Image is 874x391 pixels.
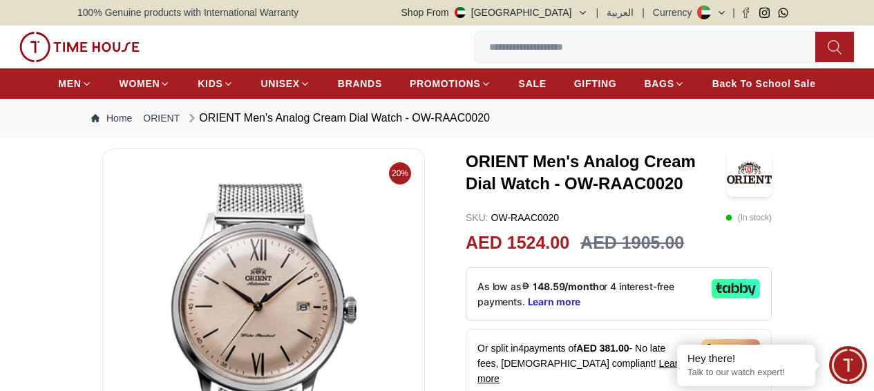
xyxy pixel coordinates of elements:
a: Instagram [759,8,770,18]
span: SALE [519,77,547,90]
span: 100% Genuine products with International Warranty [77,6,298,19]
span: Learn more [477,358,683,384]
span: GIFTING [574,77,617,90]
a: BAGS [644,71,684,96]
span: MEN [58,77,81,90]
a: Home [91,111,132,125]
p: Talk to our watch expert! [687,367,805,379]
a: GIFTING [574,71,617,96]
a: PROMOTIONS [410,71,491,96]
span: | [732,6,735,19]
span: KIDS [198,77,222,90]
span: AED 381.00 [576,343,629,354]
a: MEN [58,71,91,96]
span: Back To School Sale [712,77,816,90]
img: United Arab Emirates [455,7,466,18]
span: | [596,6,599,19]
span: BAGS [644,77,674,90]
div: Chat Widget [829,346,867,384]
p: ( In stock ) [725,211,772,225]
button: العربية [607,6,634,19]
a: WOMEN [120,71,171,96]
h2: AED 1524.00 [466,230,569,256]
img: ... [19,32,140,62]
span: SKU : [466,212,488,223]
span: UNISEX [261,77,300,90]
a: BRANDS [338,71,382,96]
img: Tamara [701,339,760,359]
nav: Breadcrumb [77,99,797,137]
a: Whatsapp [778,8,788,18]
div: Hey there! [687,352,805,365]
span: PROMOTIONS [410,77,481,90]
span: WOMEN [120,77,160,90]
div: ORIENT Men's Analog Cream Dial Watch - OW-RAAC0020 [185,110,490,126]
a: Facebook [741,8,751,18]
h3: ORIENT Men's Analog Cream Dial Watch - OW-RAAC0020 [466,151,727,195]
h3: AED 1905.00 [580,230,684,256]
a: KIDS [198,71,233,96]
a: SALE [519,71,547,96]
div: Currency [653,6,698,19]
a: ORIENT [143,111,180,125]
span: | [642,6,645,19]
span: BRANDS [338,77,382,90]
a: UNISEX [261,71,310,96]
button: Shop From[GEOGRAPHIC_DATA] [401,6,588,19]
p: OW-RAAC0020 [466,211,559,225]
a: Back To School Sale [712,71,816,96]
img: ORIENT Men's Analog Cream Dial Watch - OW-RAAC0020 [727,149,772,197]
span: 20% [389,162,411,184]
